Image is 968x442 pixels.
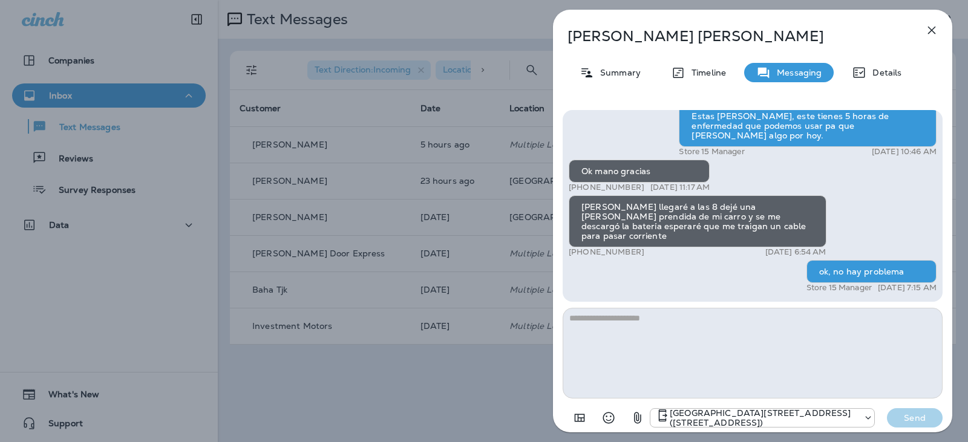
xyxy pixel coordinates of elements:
p: [DATE] 6:54 AM [765,247,826,257]
div: [PERSON_NAME] llegaré a las 8 dejé una [PERSON_NAME] prendida de mi carro y se me descargó la bat... [569,195,826,247]
p: Details [866,68,901,77]
div: Ok mano gracias [569,160,710,183]
p: [PHONE_NUMBER] [569,183,644,192]
p: Messaging [771,68,822,77]
p: [DATE] 11:17 AM [650,183,710,192]
p: Store 15 Manager [679,147,744,157]
p: [PHONE_NUMBER] [569,247,644,257]
div: Estas [PERSON_NAME], este tienes 5 horas de enfermedad que podemos usar pa que [PERSON_NAME] algo... [679,105,937,147]
p: Timeline [685,68,726,77]
p: Store 15 Manager [806,283,872,293]
button: Add in a premade template [567,406,592,430]
p: Summary [594,68,641,77]
button: Select an emoji [597,406,621,430]
p: [DATE] 7:15 AM [878,283,937,293]
div: +1 (402) 891-8464 [650,408,874,427]
p: [DATE] 10:46 AM [872,147,937,157]
div: ok, no hay problema [806,260,937,283]
p: [GEOGRAPHIC_DATA][STREET_ADDRESS] ([STREET_ADDRESS]) [670,408,857,427]
p: [PERSON_NAME] [PERSON_NAME] [567,28,898,45]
